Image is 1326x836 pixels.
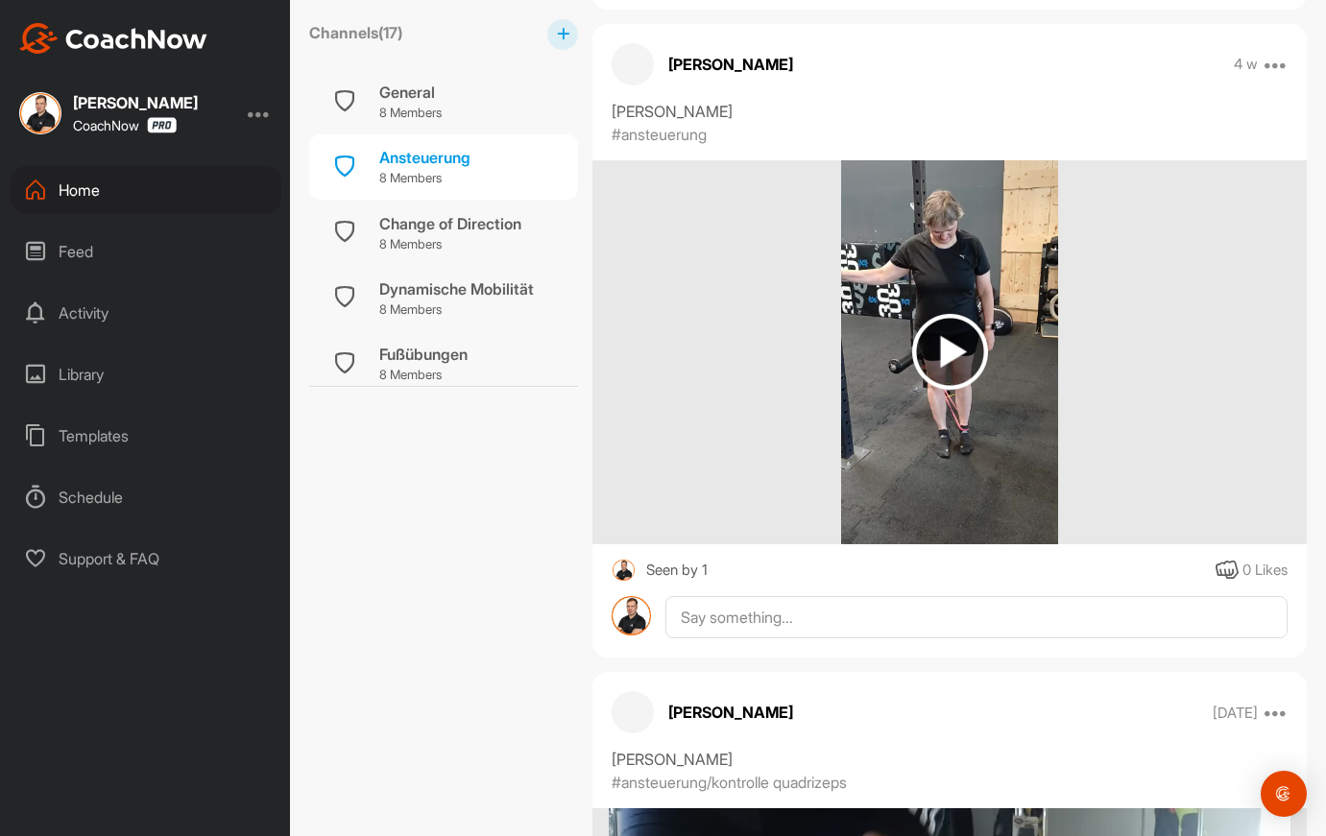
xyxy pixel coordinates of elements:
[379,343,468,366] div: Fußübungen
[646,559,708,583] div: Seen by 1
[379,146,470,169] div: Ansteuerung
[379,212,521,235] div: Change of Direction
[379,300,534,320] p: 8 Members
[11,166,281,214] div: Home
[612,596,651,635] img: avatar
[612,100,1288,123] div: [PERSON_NAME]
[612,748,1288,771] div: [PERSON_NAME]
[11,473,281,521] div: Schedule
[147,117,177,133] img: CoachNow Pro
[379,104,442,123] p: 8 Members
[309,21,402,44] label: Channels ( 17 )
[11,289,281,337] div: Activity
[11,412,281,460] div: Templates
[379,366,468,385] p: 8 Members
[379,169,470,188] p: 8 Members
[73,117,177,133] div: CoachNow
[1213,704,1258,723] p: [DATE]
[379,235,521,254] p: 8 Members
[11,227,281,275] div: Feed
[73,95,198,110] div: [PERSON_NAME]
[668,53,793,76] p: [PERSON_NAME]
[841,160,1057,544] img: media
[668,701,793,724] p: [PERSON_NAME]
[379,277,534,300] div: Dynamische Mobilität
[1261,771,1307,817] div: Open Intercom Messenger
[379,81,442,104] div: General
[11,535,281,583] div: Support & FAQ
[1242,560,1288,582] div: 0 Likes
[1234,55,1258,74] p: 4 w
[612,559,636,583] img: square_38f7acb14888d2e6b63db064192df83b.jpg
[612,123,707,146] p: #ansteuerung
[19,92,61,134] img: square_38f7acb14888d2e6b63db064192df83b.jpg
[11,350,281,398] div: Library
[912,314,988,390] img: play
[19,23,207,54] img: CoachNow
[612,771,847,794] p: #ansteuerung/kontrolle quadrizeps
